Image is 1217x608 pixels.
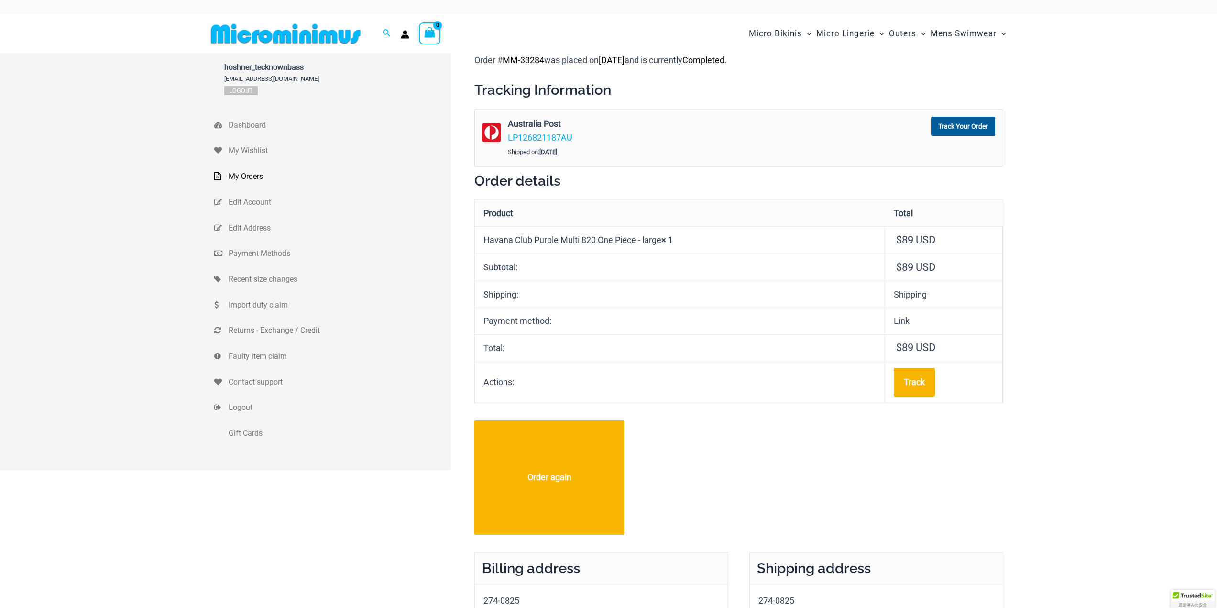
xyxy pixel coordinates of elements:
td: Link [885,308,1003,334]
img: MM SHOP LOGO FLAT [207,23,364,44]
nav: Site Navigation [745,18,1010,50]
h2: Tracking Information [474,81,1003,99]
a: Micro LingerieMenu ToggleMenu Toggle [814,19,887,48]
span: Edit Address [229,221,449,235]
span: 89 USD [896,342,935,354]
a: Search icon link [383,28,391,40]
a: Returns - Exchange / Credit [214,318,451,343]
h2: Billing address [474,552,728,585]
th: Payment method: [475,308,885,334]
span: Menu Toggle [802,22,811,46]
span: $ [896,234,902,246]
img: australia-post.png [482,123,501,142]
a: My Orders [214,164,451,189]
span: My Wishlist [229,144,449,158]
strong: Australia Post [508,117,812,131]
p: Order # was placed on and is currently . [474,53,1003,67]
a: Faulty item claim [214,343,451,369]
a: Contact support [214,369,451,395]
th: Total: [475,334,885,362]
strong: × 1 [661,235,673,245]
a: Logout [214,395,451,420]
a: Logout [224,86,258,95]
h2: Order details [474,172,1003,190]
a: Track order number MM-33284 [894,368,935,397]
span: Returns - Exchange / Credit [229,323,449,338]
h2: Shipping address [749,552,1003,585]
th: Total [885,200,1003,226]
span: Mens Swimwear [931,22,997,46]
span: Menu Toggle [916,22,926,46]
a: Edit Account [214,189,451,215]
span: Menu Toggle [875,22,884,46]
th: Actions: [475,362,885,403]
td: Havana Club Purple Multi 820 One Piece - large [475,226,885,254]
strong: [DATE] [539,148,557,155]
span: $ [896,342,902,354]
span: Logout [229,400,449,415]
a: Import duty claim [214,292,451,318]
a: Micro BikinisMenu ToggleMenu Toggle [746,19,814,48]
span: [EMAIL_ADDRESS][DOMAIN_NAME] [224,75,319,82]
a: Payment Methods [214,241,451,266]
span: Outers [889,22,916,46]
span: Faulty item claim [229,349,449,364]
th: Subtotal: [475,254,885,281]
a: LP126821187AU [508,133,572,143]
span: 89 USD [896,261,935,273]
span: Edit Account [229,195,449,210]
span: hoshner_tecknownbass [224,63,319,72]
span: Micro Lingerie [816,22,875,46]
span: Menu Toggle [997,22,1006,46]
span: Import duty claim [229,298,449,312]
div: Shipped on: [508,145,815,159]
td: Shipping [885,281,1003,308]
div: TrustedSite Certified [1171,590,1215,608]
a: View Shopping Cart, empty [419,22,441,44]
th: Shipping: [475,281,885,308]
span: Recent size changes [229,272,449,287]
a: OutersMenu ToggleMenu Toggle [887,19,928,48]
a: Gift Cards [214,420,451,446]
bdi: 89 USD [896,234,935,246]
a: Dashboard [214,112,451,138]
mark: Completed [682,55,724,65]
span: $ [896,261,902,273]
a: Order again [474,420,624,535]
span: Payment Methods [229,246,449,261]
th: Product [475,200,885,226]
a: Edit Address [214,215,451,241]
span: Contact support [229,375,449,389]
a: Account icon link [401,30,409,39]
a: Mens SwimwearMenu ToggleMenu Toggle [928,19,1009,48]
a: Recent size changes [214,266,451,292]
mark: [DATE] [599,55,625,65]
span: Dashboard [229,118,449,133]
a: My Wishlist [214,138,451,164]
mark: MM-33284 [503,55,544,65]
span: Micro Bikinis [749,22,802,46]
a: Track Your Order [931,117,995,136]
span: My Orders [229,169,449,184]
span: Gift Cards [229,426,449,441]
